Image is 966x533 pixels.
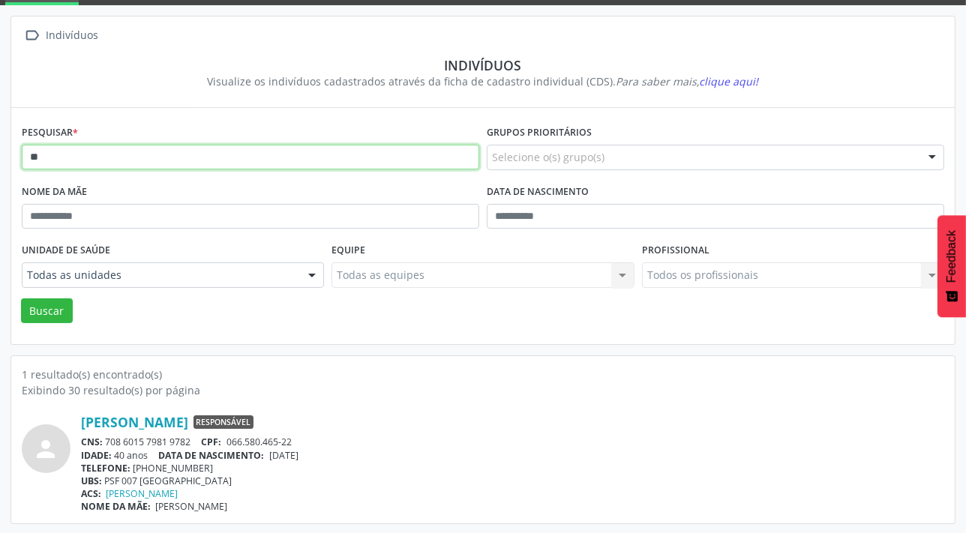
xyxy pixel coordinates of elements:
span: Feedback [945,230,958,283]
i: Para saber mais, [616,74,759,88]
div: Exibindo 30 resultado(s) por página [22,382,944,398]
span: NOME DA MÃE: [81,500,151,513]
span: CNS: [81,436,103,448]
div: Indivíduos [43,25,101,46]
label: Grupos prioritários [487,121,592,145]
span: IDADE: [81,449,112,462]
label: Pesquisar [22,121,78,145]
span: Selecione o(s) grupo(s) [492,149,604,165]
label: Unidade de saúde [22,239,110,262]
span: 066.580.465-22 [226,436,292,448]
span: Responsável [193,415,253,429]
div: 1 resultado(s) encontrado(s) [22,367,944,382]
span: [DATE] [269,449,298,462]
span: Todas as unidades [27,268,293,283]
span: DATA DE NASCIMENTO: [159,449,265,462]
a: [PERSON_NAME] [81,414,188,430]
div: 708 6015 7981 9782 [81,436,944,448]
div: 40 anos [81,449,944,462]
i:  [22,25,43,46]
span: ACS: [81,487,101,500]
label: Equipe [331,239,365,262]
i: person [33,436,60,463]
div: PSF 007 [GEOGRAPHIC_DATA] [81,475,944,487]
span: clique aqui! [700,74,759,88]
span: TELEFONE: [81,462,130,475]
button: Buscar [21,298,73,324]
span: UBS: [81,475,102,487]
div: Indivíduos [32,57,934,73]
div: [PHONE_NUMBER] [81,462,944,475]
label: Nome da mãe [22,181,87,204]
div: Visualize os indivíduos cadastrados através da ficha de cadastro individual (CDS). [32,73,934,89]
span: CPF: [202,436,222,448]
a:  Indivíduos [22,25,101,46]
label: Data de nascimento [487,181,589,204]
span: [PERSON_NAME] [156,500,228,513]
label: Profissional [642,239,709,262]
a: [PERSON_NAME] [106,487,178,500]
button: Feedback - Mostrar pesquisa [937,215,966,317]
